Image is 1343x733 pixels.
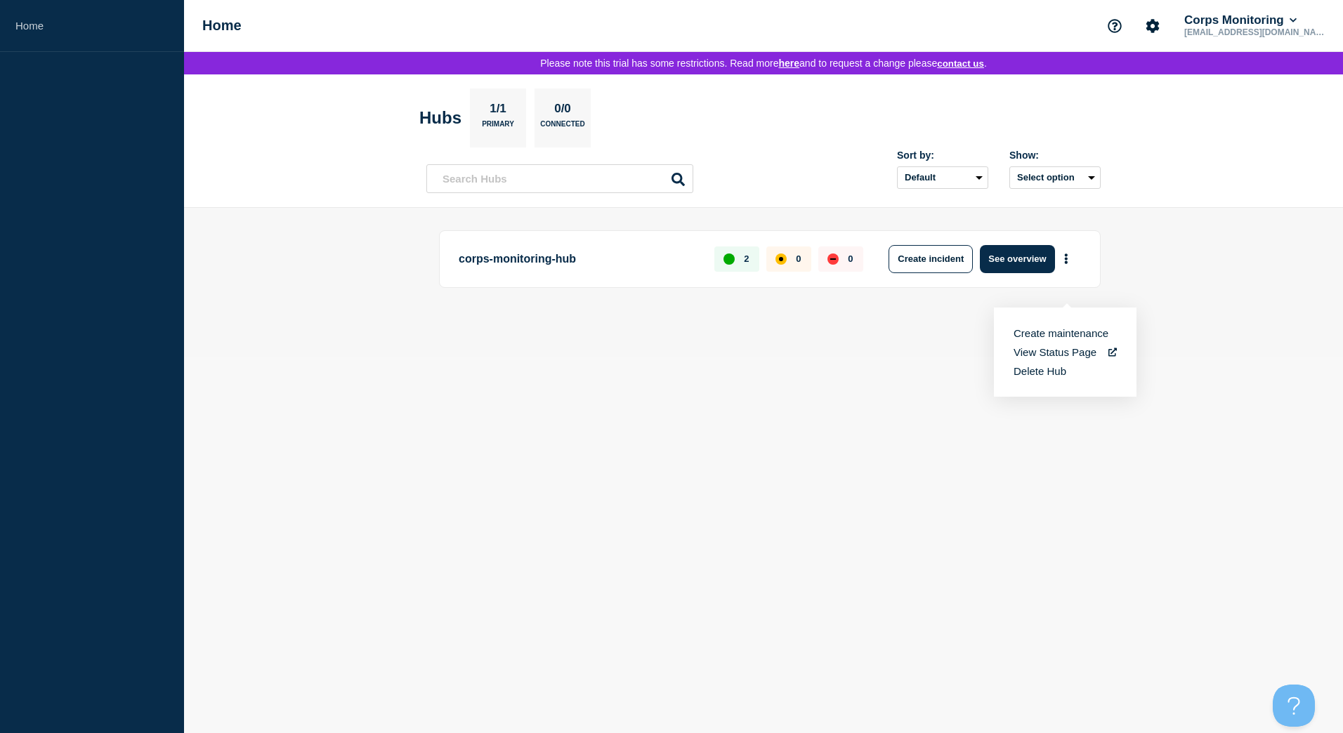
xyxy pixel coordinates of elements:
div: Sort by: [897,150,988,161]
p: [EMAIL_ADDRESS][DOMAIN_NAME] [1181,27,1328,37]
button: Support [1100,11,1129,41]
button: Account settings [1138,11,1167,41]
div: affected [775,253,787,265]
a: View Status Page [1014,346,1117,358]
iframe: Help Scout Beacon - Open [1273,685,1315,727]
button: Create incident [889,245,973,273]
button: More actions [1057,246,1075,272]
div: Please note this trial has some restrictions. Read more and to request a change please . [184,52,1343,74]
p: 0 [796,253,801,264]
a: here [778,58,799,69]
button: Corps Monitoring [1181,13,1299,27]
p: 0/0 [549,102,577,120]
p: Connected [540,120,584,135]
button: Select option [1009,166,1101,189]
div: down [827,253,839,265]
p: 0 [848,253,853,264]
button: Create maintenance [1014,327,1108,339]
h2: Hubs [419,108,461,128]
button: See overview [980,245,1054,273]
p: Primary [482,120,514,135]
select: Sort by [897,166,988,189]
button: Delete Hub [1014,365,1066,377]
div: up [723,253,735,265]
input: Search Hubs [426,164,693,193]
div: Show: [1009,150,1101,161]
h1: Home [202,18,242,34]
p: 1/1 [485,102,512,120]
p: corps-monitoring-hub [459,245,698,273]
p: 2 [744,253,749,264]
button: Contact us [937,58,984,69]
